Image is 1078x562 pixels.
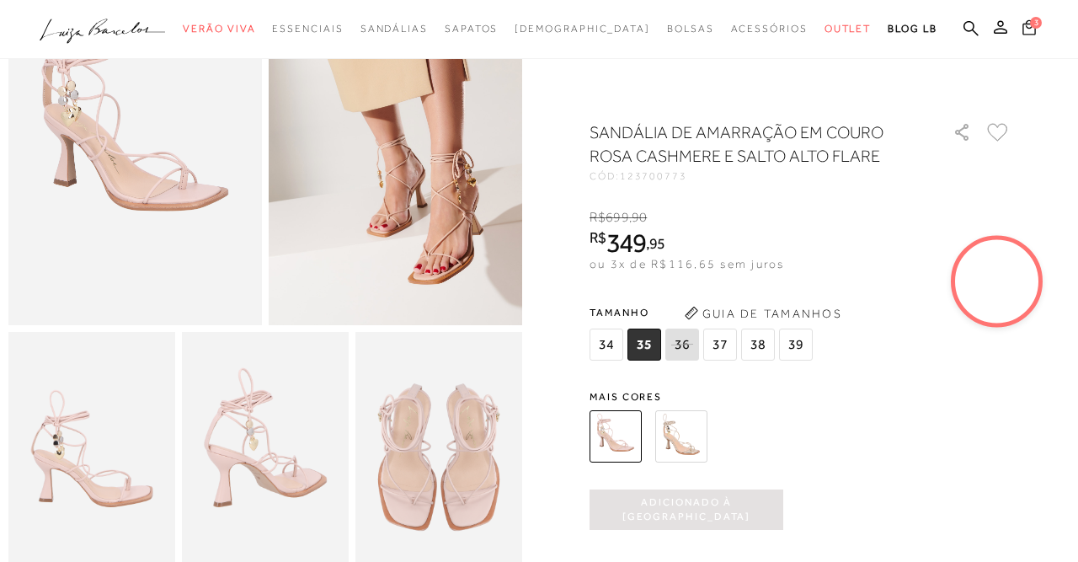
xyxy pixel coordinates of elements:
[825,13,872,45] a: categoryNavScreenReaderText
[731,23,808,35] span: Acessórios
[741,329,775,361] span: 38
[183,23,255,35] span: Verão Viva
[667,23,714,35] span: Bolsas
[606,210,628,225] span: 699
[665,329,699,361] span: 36
[627,329,661,361] span: 35
[590,120,905,168] h1: SANDÁLIA DE AMARRAÇÃO EM COURO ROSA CASHMERE E SALTO ALTO FLARE
[590,210,606,225] i: R$
[888,23,937,35] span: BLOG LB
[445,23,498,35] span: Sapatos
[515,13,650,45] a: noSubCategoriesText
[649,234,665,252] span: 95
[655,410,707,463] img: SANDÁLIA DE AMARRAÇÃO EM METALIZADO DOURADO E SALTO ALTO FLARE
[360,23,428,35] span: Sandálias
[646,236,665,251] i: ,
[183,13,255,45] a: categoryNavScreenReaderText
[779,329,813,361] span: 39
[667,13,714,45] a: categoryNavScreenReaderText
[272,13,343,45] a: categoryNavScreenReaderText
[272,23,343,35] span: Essenciais
[515,23,650,35] span: [DEMOGRAPHIC_DATA]
[606,227,646,258] span: 349
[679,300,847,327] button: Guia de Tamanhos
[825,23,872,35] span: Outlet
[590,329,623,361] span: 34
[445,13,498,45] a: categoryNavScreenReaderText
[590,300,817,325] span: Tamanho
[888,13,937,45] a: BLOG LB
[590,171,926,181] div: CÓD:
[590,495,783,525] span: Adicionado à [GEOGRAPHIC_DATA]
[590,257,784,270] span: ou 3x de R$116,65 sem juros
[731,13,808,45] a: categoryNavScreenReaderText
[629,210,648,225] i: ,
[632,210,647,225] span: 90
[703,329,737,361] span: 37
[1030,16,1042,28] span: 3
[620,170,687,182] span: 123700773
[590,490,783,530] button: Adicionado à [GEOGRAPHIC_DATA]
[590,230,606,245] i: R$
[1017,18,1042,41] button: 3
[590,392,1011,402] span: Mais cores
[360,13,428,45] a: categoryNavScreenReaderText
[590,410,642,463] img: SANDÁLIA DE AMARRAÇÃO EM COURO ROSA CASHMERE E SALTO ALTO FLARE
